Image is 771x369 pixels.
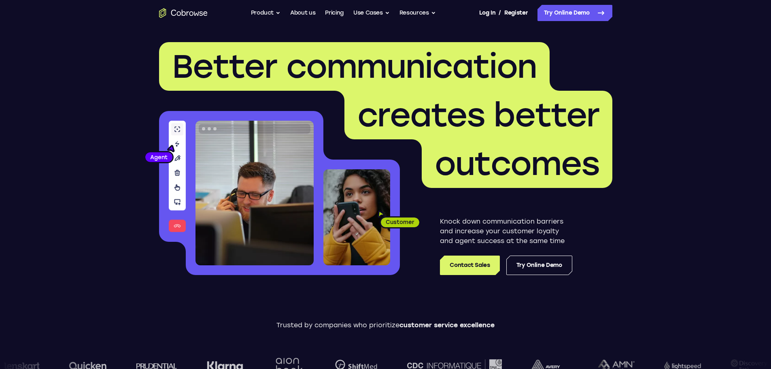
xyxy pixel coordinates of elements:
a: Try Online Demo [506,256,572,275]
span: customer service excellence [399,321,495,329]
img: A customer holding their phone [323,169,390,265]
a: Pricing [325,5,344,21]
button: Resources [399,5,436,21]
p: Knock down communication barriers and increase your customer loyalty and agent success at the sam... [440,217,572,246]
button: Product [251,5,281,21]
a: Try Online Demo [537,5,612,21]
span: outcomes [435,144,599,183]
a: Log In [479,5,495,21]
img: prudential [136,363,177,369]
span: / [499,8,501,18]
a: About us [290,5,315,21]
span: creates better [357,96,599,134]
span: Better communication [172,47,537,86]
img: A customer support agent talking on the phone [195,121,314,265]
a: Register [504,5,528,21]
a: Go to the home page [159,8,208,18]
a: Contact Sales [440,256,499,275]
button: Use Cases [353,5,390,21]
